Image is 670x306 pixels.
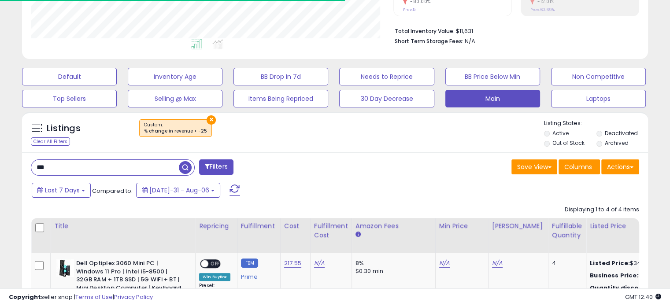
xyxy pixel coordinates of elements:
span: OFF [208,260,222,268]
div: 8% [355,259,429,267]
button: 30 Day Decrease [339,90,434,107]
div: Fulfillment Cost [314,221,348,240]
span: Compared to: [92,187,133,195]
button: BB Drop in 7d [233,68,328,85]
div: $349.99 [590,259,663,267]
div: Prime [241,270,274,280]
button: Inventory Age [128,68,222,85]
button: Save View [511,159,557,174]
div: Title [54,221,192,231]
button: Selling @ Max [128,90,222,107]
label: Active [552,129,569,137]
b: Dell Optiplex 3060 Mini PC | Windows 11 Pro | Intel i5-8500 | 32GB RAM + 1TB SSD | 5G WiFi + BT |... [76,259,183,302]
button: Non Competitive [551,68,646,85]
span: 2025-08-14 12:40 GMT [625,293,661,301]
a: N/A [314,259,325,268]
span: Columns [564,162,592,171]
label: Out of Stock [552,139,585,147]
div: Fulfillable Quantity [552,221,582,240]
label: Archived [604,139,628,147]
button: Top Sellers [22,90,117,107]
button: × [207,115,216,125]
button: Columns [559,159,600,174]
div: $0.30 min [355,267,429,275]
span: Custom: [144,122,207,135]
p: Listing States: [544,119,648,128]
strong: Copyright [9,293,41,301]
div: Listed Price [590,221,666,231]
small: FBM [241,258,258,268]
div: $339.49 [590,272,663,280]
span: Last 7 Days [45,186,80,195]
label: Deactivated [604,129,637,137]
a: N/A [492,259,503,268]
button: [DATE]-31 - Aug-06 [136,183,220,198]
button: Actions [601,159,639,174]
button: Filters [199,159,233,175]
div: Win BuyBox [199,273,230,281]
h5: Listings [47,122,81,135]
a: Terms of Use [75,293,113,301]
div: Amazon Fees [355,221,432,231]
b: Business Price: [590,271,638,280]
a: Privacy Policy [114,293,153,301]
img: 41r+wvy6PbL._SL40_.jpg [56,259,74,277]
span: [DATE]-31 - Aug-06 [149,186,209,195]
button: Items Being Repriced [233,90,328,107]
button: Last 7 Days [32,183,91,198]
a: 217.55 [284,259,301,268]
div: Repricing [199,221,233,231]
a: N/A [439,259,450,268]
div: Min Price [439,221,485,231]
button: BB Price Below Min [445,68,540,85]
button: Default [22,68,117,85]
button: Needs to Reprice [339,68,434,85]
div: Clear All Filters [31,137,70,146]
button: Main [445,90,540,107]
div: [PERSON_NAME] [492,221,544,231]
div: % change in revenue < -25 [144,128,207,134]
div: Displaying 1 to 4 of 4 items [565,206,639,214]
div: Fulfillment [241,221,277,231]
b: Listed Price: [590,259,630,267]
small: Amazon Fees. [355,231,361,239]
div: Cost [284,221,307,231]
div: 4 [552,259,579,267]
div: seller snap | | [9,293,153,302]
button: Laptops [551,90,646,107]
